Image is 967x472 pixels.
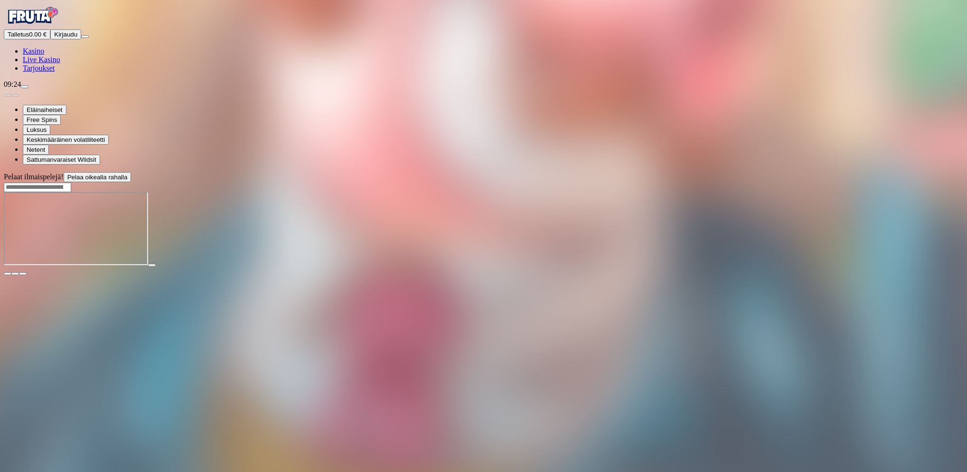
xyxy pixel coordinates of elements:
a: poker-chip iconLive Kasino [23,56,60,64]
button: close icon [4,272,11,275]
span: Kasino [23,47,44,55]
button: Eläinaiheiset [23,105,66,115]
button: fullscreen icon [19,272,27,275]
div: Pelaat ilmaispelejä! [4,172,963,182]
button: prev slide [4,94,11,97]
button: next slide [11,94,19,97]
button: Keskimääräinen volatiliteetti [23,135,109,145]
input: Search [4,183,71,192]
span: Tarjoukset [23,64,55,72]
a: gift-inverted iconTarjoukset [23,64,55,72]
span: Netent [27,146,45,153]
span: Kirjaudu [54,31,77,38]
button: Sattumanvaraiset Wildsit [23,155,100,165]
button: Free Spins [23,115,61,125]
span: Talletus [8,31,29,38]
span: Eläinaiheiset [27,106,63,113]
iframe: Piggy Riches [4,192,148,265]
nav: Primary [4,4,963,73]
button: chevron-down icon [11,272,19,275]
a: Fruta [4,21,61,29]
span: Free Spins [27,116,57,123]
span: 09:24 [4,80,21,88]
button: live-chat [21,85,28,88]
span: Sattumanvaraiset Wildsit [27,156,96,163]
button: Luksus [23,125,50,135]
button: Pelaa oikealla rahalla [64,172,131,182]
button: menu [81,35,89,38]
span: Keskimääräinen volatiliteetti [27,136,105,143]
span: Pelaa oikealla rahalla [67,174,128,181]
button: play icon [148,264,156,267]
button: Kirjaudu [50,29,81,39]
span: Live Kasino [23,56,60,64]
span: Luksus [27,126,47,133]
button: Talletusplus icon0.00 € [4,29,50,39]
a: diamond iconKasino [23,47,44,55]
img: Fruta [4,4,61,28]
button: Netent [23,145,49,155]
span: 0.00 € [29,31,47,38]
